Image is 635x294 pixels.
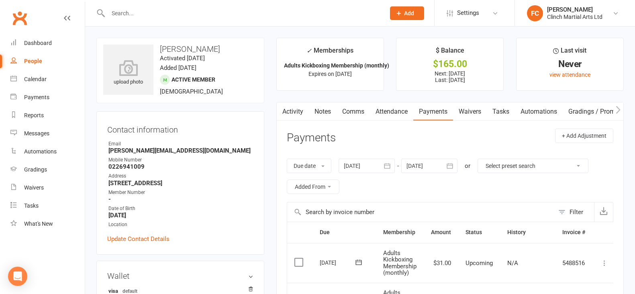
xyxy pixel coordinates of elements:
a: Activity [277,102,309,121]
h3: [PERSON_NAME] [103,45,257,53]
h3: Wallet [107,272,253,280]
th: Invoice # [555,222,592,243]
div: Date of Birth [108,205,253,212]
div: upload photo [103,60,153,86]
div: Calendar [24,76,47,82]
div: Address [108,172,253,180]
h3: Payments [287,132,336,144]
a: People [10,52,85,70]
a: Calendar [10,70,85,88]
div: $ Balance [436,45,464,60]
button: Added From [287,180,339,194]
h3: Contact information [107,122,253,134]
span: Settings [457,4,479,22]
th: Status [458,222,500,243]
div: FC [527,5,543,21]
div: Member Number [108,189,253,196]
i: ✓ [306,47,312,55]
span: [DEMOGRAPHIC_DATA] [160,88,223,95]
strong: 0226941009 [108,163,253,170]
span: N/A [507,259,518,267]
strong: [PERSON_NAME][EMAIL_ADDRESS][DOMAIN_NAME] [108,147,253,154]
a: What's New [10,215,85,233]
strong: visa [108,288,249,294]
span: Adults Kickboxing Membership (monthly) [383,249,417,277]
button: Filter [554,202,594,222]
div: Never [524,60,616,68]
div: Automations [24,148,57,155]
button: Due date [287,159,331,173]
div: Gradings [24,166,47,173]
a: Notes [309,102,337,121]
span: default [120,288,140,294]
span: Upcoming [466,259,493,267]
div: Last visit [553,45,586,60]
a: Comms [337,102,370,121]
a: Update Contact Details [107,234,169,244]
div: [DATE] [320,256,357,269]
a: Messages [10,125,85,143]
th: Due [312,222,376,243]
a: Waivers [10,179,85,197]
div: Messages [24,130,49,137]
div: Reports [24,112,44,118]
a: view attendance [549,71,590,78]
a: Attendance [370,102,413,121]
div: Filter [570,207,583,217]
div: or [465,161,470,171]
div: Clinch Martial Arts Ltd [547,13,602,20]
span: Expires on [DATE] [308,71,352,77]
strong: Adults Kickboxing Membership (monthly) [284,62,389,69]
a: Reports [10,106,85,125]
a: Payments [413,102,453,121]
a: Tasks [10,197,85,215]
a: Waivers [453,102,487,121]
input: Search... [106,8,380,19]
div: Mobile Number [108,156,253,164]
div: Dashboard [24,40,52,46]
div: Payments [24,94,49,100]
a: Automations [515,102,563,121]
div: Location [108,221,253,229]
div: Email [108,140,253,148]
strong: [STREET_ADDRESS] [108,180,253,187]
a: Automations [10,143,85,161]
th: History [500,222,555,243]
span: Add [404,10,414,16]
strong: - [108,196,253,203]
td: 5488516 [555,243,592,283]
div: Tasks [24,202,39,209]
strong: [DATE] [108,212,253,219]
button: + Add Adjustment [555,129,613,143]
a: Gradings [10,161,85,179]
div: Waivers [24,184,44,191]
th: Amount [424,222,458,243]
span: Active member [172,76,215,83]
td: $31.00 [424,243,458,283]
div: Open Intercom Messenger [8,267,27,286]
div: Memberships [306,45,353,60]
a: Tasks [487,102,515,121]
div: $165.00 [404,60,496,68]
div: People [24,58,42,64]
div: [PERSON_NAME] [547,6,602,13]
p: Next: [DATE] Last: [DATE] [404,70,496,83]
th: Membership [376,222,424,243]
time: Activated [DATE] [160,55,205,62]
button: Add [390,6,424,20]
div: What's New [24,220,53,227]
time: Added [DATE] [160,64,196,71]
a: Payments [10,88,85,106]
input: Search by invoice number [287,202,554,222]
a: Dashboard [10,34,85,52]
a: Clubworx [10,8,30,28]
